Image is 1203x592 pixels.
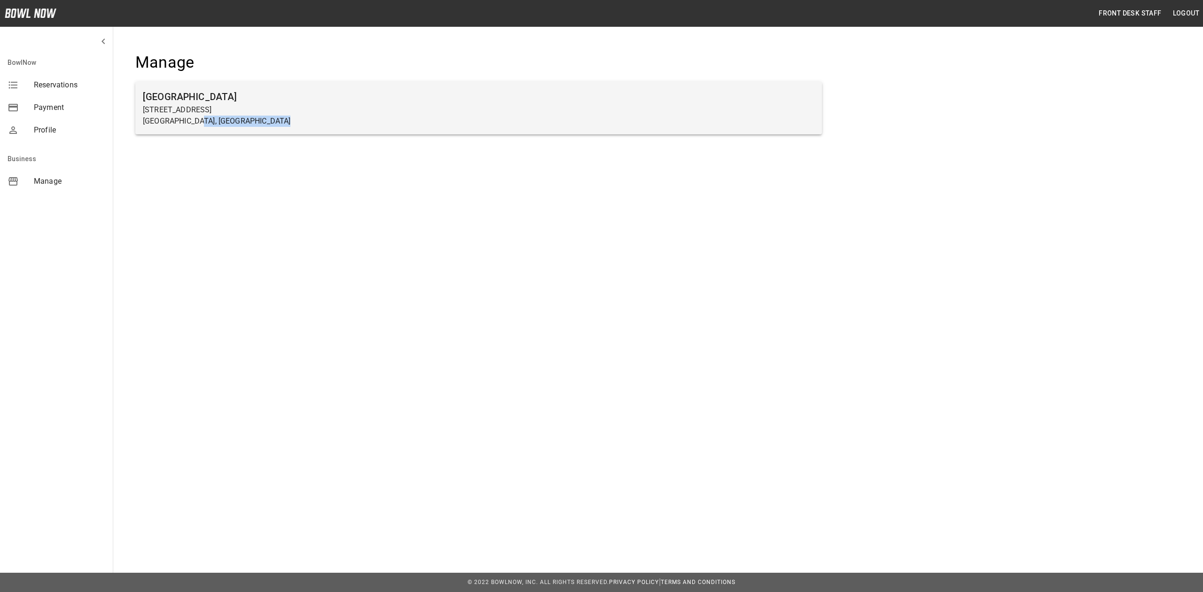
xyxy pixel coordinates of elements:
button: Front Desk Staff [1095,5,1165,22]
button: Logout [1169,5,1203,22]
p: [GEOGRAPHIC_DATA], [GEOGRAPHIC_DATA] [143,116,814,127]
span: Manage [34,176,105,187]
a: Terms and Conditions [661,579,735,585]
span: Profile [34,125,105,136]
span: Reservations [34,79,105,91]
p: [STREET_ADDRESS] [143,104,814,116]
img: logo [5,8,56,18]
h4: Manage [135,53,822,72]
span: Payment [34,102,105,113]
h6: [GEOGRAPHIC_DATA] [143,89,814,104]
span: © 2022 BowlNow, Inc. All Rights Reserved. [468,579,609,585]
a: Privacy Policy [609,579,659,585]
